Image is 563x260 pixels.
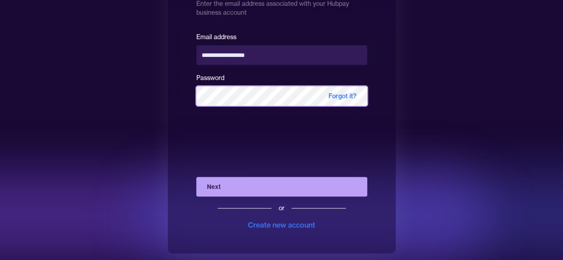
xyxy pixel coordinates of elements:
label: Email address [196,33,236,41]
button: Next [196,177,367,196]
label: Password [196,74,224,82]
div: Create new account [248,220,315,230]
div: or [279,204,284,212]
span: Forgot it? [318,86,367,106]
